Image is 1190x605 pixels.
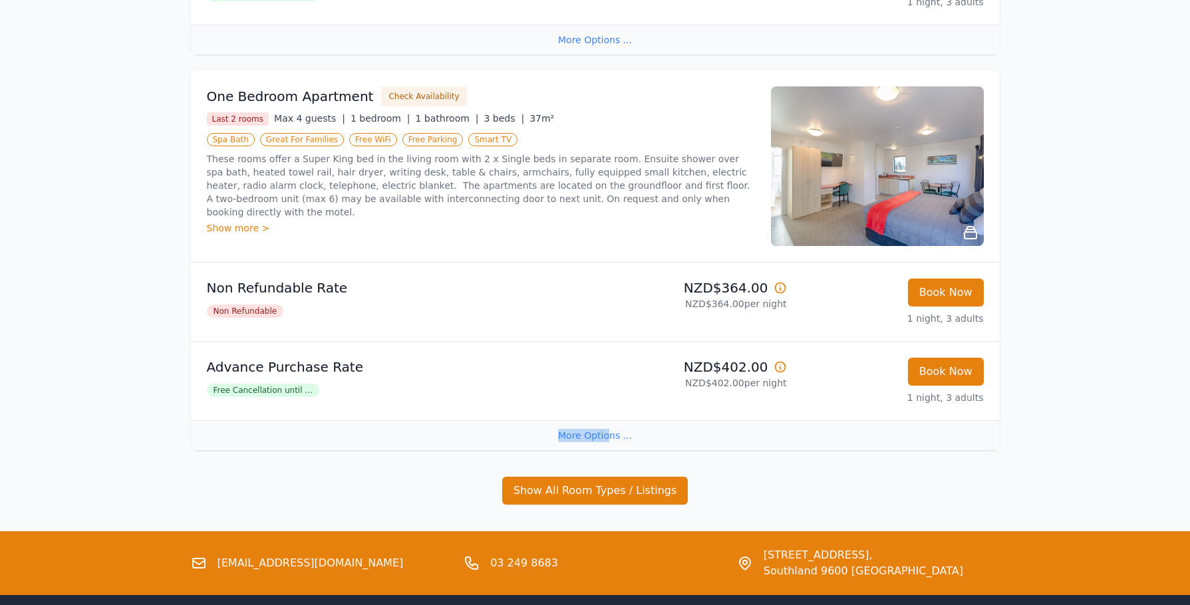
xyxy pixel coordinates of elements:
p: Advance Purchase Rate [207,358,590,376]
button: Book Now [908,279,984,306]
span: 1 bedroom | [351,113,410,124]
button: Book Now [908,358,984,386]
a: [EMAIL_ADDRESS][DOMAIN_NAME] [218,555,404,571]
span: 37m² [529,113,554,124]
span: Spa Bath [207,133,255,146]
span: Free WiFi [349,133,397,146]
button: Check Availability [381,86,466,106]
p: NZD$364.00 [601,279,787,297]
p: NZD$402.00 [601,358,787,376]
div: More Options ... [191,25,1000,55]
button: Show All Room Types / Listings [502,477,688,505]
span: Free Cancellation until ... [207,384,319,397]
div: More Options ... [191,420,1000,450]
span: Smart TV [468,133,518,146]
span: 1 bathroom | [415,113,478,124]
p: NZD$364.00 per night [601,297,787,310]
span: Last 2 rooms [207,112,269,126]
p: Non Refundable Rate [207,279,590,297]
span: [STREET_ADDRESS], [764,547,963,563]
span: 3 beds | [484,113,525,124]
span: Non Refundable [207,304,284,318]
p: 1 night, 3 adults [798,391,984,404]
span: Max 4 guests | [274,113,345,124]
div: Show more > [207,221,755,235]
span: Southland 9600 [GEOGRAPHIC_DATA] [764,563,963,579]
p: These rooms offer a Super King bed in the living room with 2 x Single beds in separate room. Ensu... [207,152,755,219]
p: NZD$402.00 per night [601,376,787,390]
span: Free Parking [402,133,464,146]
p: 1 night, 3 adults [798,312,984,325]
a: 03 249 8683 [490,555,558,571]
span: Great For Families [260,133,344,146]
h3: One Bedroom Apartment [207,87,374,106]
